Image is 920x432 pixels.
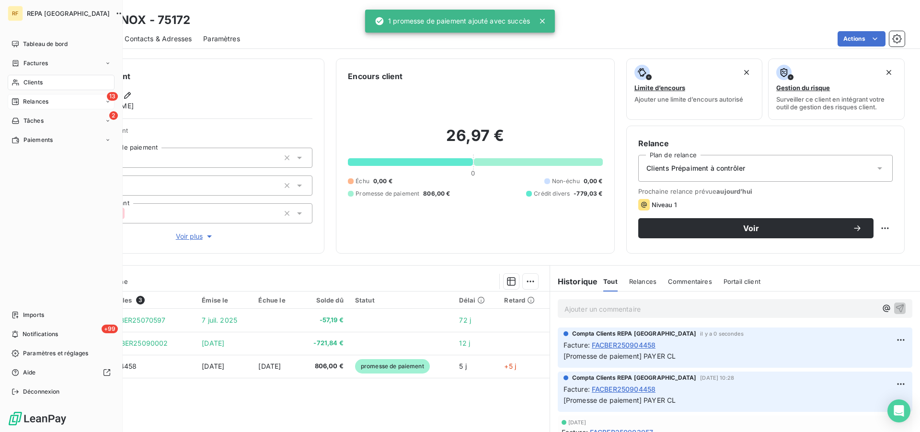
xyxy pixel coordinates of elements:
span: 5 j [459,362,466,370]
span: 13 [107,92,118,101]
span: Prochaine relance prévue [638,187,893,195]
span: Tableau de bord [23,40,68,48]
input: Ajouter une valeur [125,209,132,218]
span: Voir plus [176,232,214,241]
span: 0,00 € [584,177,603,186]
span: [DATE] [202,362,224,370]
span: Commentaires [668,278,712,285]
span: promesse de paiement [355,359,430,374]
div: Statut [355,296,448,304]
span: Imports [23,311,44,319]
span: Compta Clients REPA [GEOGRAPHIC_DATA] [572,329,697,338]
span: aujourd’hui [716,187,752,195]
span: [DATE] [258,362,281,370]
div: 1 promesse de paiement ajouté avec succès [375,12,530,30]
span: [DATE] [202,339,224,347]
div: Émise le [202,296,247,304]
span: Gestion du risque [776,84,830,92]
span: [Promesse de paiement] PAYER CL [563,396,676,404]
span: Promesse de paiement [356,189,419,198]
span: Voir [650,224,852,232]
span: 72 j [459,316,471,324]
span: -779,03 € [574,189,602,198]
span: Clients Prépaiment à contrôler [646,163,746,173]
img: Logo LeanPay [8,411,67,426]
span: Propriétés Client [77,127,312,140]
span: Surveiller ce client en intégrant votre outil de gestion des risques client. [776,95,897,111]
span: Limite d’encours [634,84,685,92]
h6: Informations client [58,70,312,82]
span: [Promesse de paiement] PAYER CL [563,352,676,360]
span: 806,00 € [305,362,343,371]
span: Factures [23,59,48,68]
span: Crédit divers [534,189,570,198]
h6: Encours client [348,70,402,82]
div: Échue le [258,296,293,304]
button: Limite d’encoursAjouter une limite d’encours autorisé [626,58,763,120]
div: Délai [459,296,493,304]
input: Ajouter une valeur [120,153,128,162]
span: Non-échu [552,177,580,186]
h6: Historique [550,276,598,287]
button: Voir [638,218,874,238]
span: Facture : [563,340,590,350]
span: 0,00 € [373,177,392,186]
h2: 26,97 € [348,126,602,155]
a: Aide [8,365,115,380]
div: Retard [504,296,543,304]
span: Portail client [724,278,760,285]
span: Tâches [23,117,44,125]
span: il y a 0 secondes [700,331,744,337]
span: 806,00 € [423,189,450,198]
span: FACBER250904458 [592,340,655,350]
h3: PRIM INOX - 75172 [84,12,191,29]
span: Paramètres et réglages [23,349,88,358]
div: Open Intercom Messenger [887,399,910,422]
span: 0 [471,169,475,177]
span: Déconnexion [23,387,60,396]
button: Voir plus [77,231,312,242]
span: Paiements [23,136,53,144]
span: Relances [629,278,656,285]
span: 2 [109,111,118,120]
span: 12 j [459,339,470,347]
button: Gestion du risqueSurveiller ce client en intégrant votre outil de gestion des risques client. [768,58,905,120]
span: Compta Clients REPA [GEOGRAPHIC_DATA] [572,374,697,382]
span: +5 j [504,362,516,370]
span: Notifications [23,330,58,339]
span: [DATE] 10:28 [700,375,734,381]
span: FACBER250904458 [592,384,655,394]
span: +99 [102,325,118,333]
span: Facture : [563,384,590,394]
button: Actions [838,31,885,47]
span: Niveau 1 [652,201,677,209]
span: Relances [23,97,48,106]
h6: Relance [638,138,893,149]
span: -721,84 € [305,339,343,348]
span: Tout [603,278,618,285]
span: 3 [136,296,145,304]
span: Paramètres [203,34,240,44]
span: Échu [356,177,369,186]
div: Pièces comptables [72,296,190,304]
div: RF [8,6,23,21]
span: Contacts & Adresses [125,34,192,44]
span: REPA [GEOGRAPHIC_DATA] [27,10,110,17]
span: 7 juil. 2025 [202,316,237,324]
span: Clients [23,78,43,87]
div: Solde dû [305,296,343,304]
span: Aide [23,368,36,377]
span: -57,19 € [305,315,343,325]
span: Ajouter une limite d’encours autorisé [634,95,743,103]
span: [DATE] [568,420,586,425]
